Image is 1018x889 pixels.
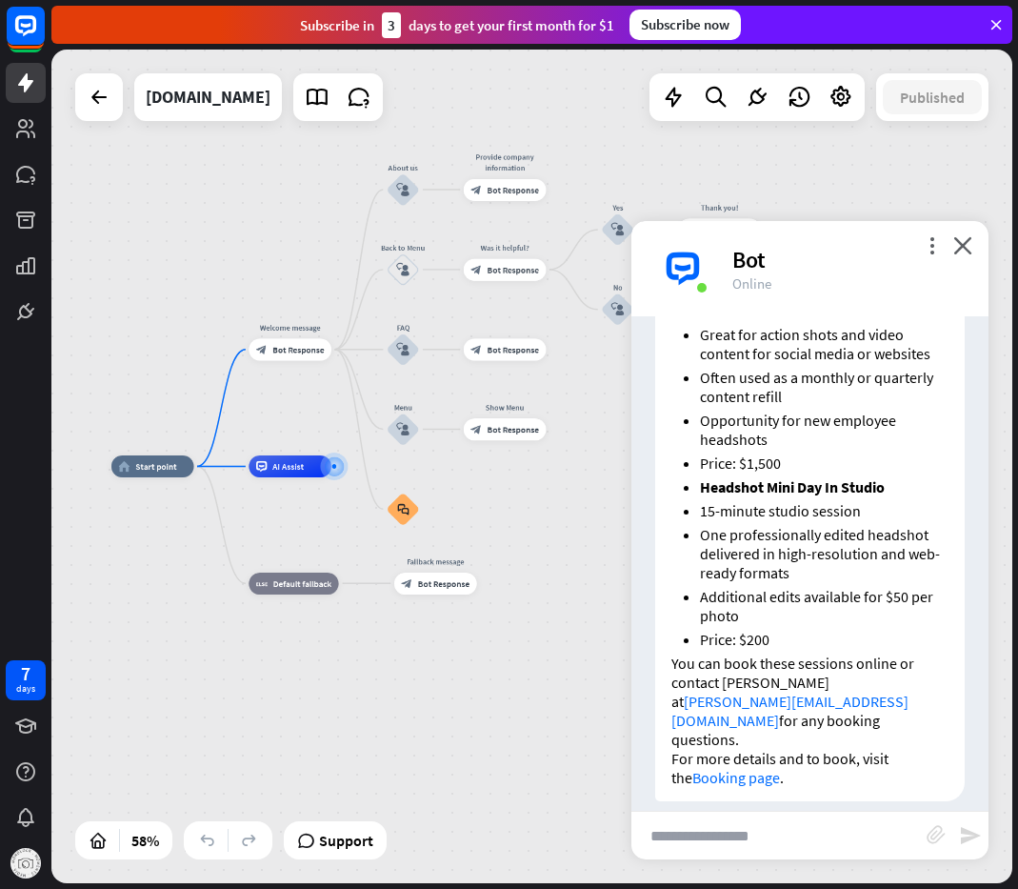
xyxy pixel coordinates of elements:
div: Provide company information [455,152,554,173]
span: Default fallback [273,578,331,590]
i: block_attachment [927,825,946,844]
i: block_user_input [396,423,409,436]
i: block_user_input [396,263,409,276]
span: Support [319,825,373,856]
div: Was it helpful? [455,242,554,253]
div: Welcome message [241,322,340,333]
i: block_bot_response [470,264,482,275]
div: About us [369,162,435,173]
div: Show Menu [455,402,554,414]
div: 58% [126,825,165,856]
i: block_bot_response [470,184,482,195]
i: block_bot_response [470,424,482,435]
p: Price: $1,500 [700,454,948,473]
span: AI Assist [272,461,304,473]
span: Bot Response [488,344,539,355]
div: 3 [382,12,401,38]
a: Booking page [692,768,780,787]
i: close [953,236,972,254]
div: Subscribe in days to get your first month for $1 [300,12,614,38]
div: 7 [21,665,30,682]
i: block_user_input [611,223,625,236]
div: Subscribe now [629,10,741,40]
span: Bot Response [272,344,324,355]
p: You can book these sessions online or contact [PERSON_NAME] at for any booking questions. [671,654,948,749]
a: 7 days [6,660,46,700]
i: block_faq [397,503,409,515]
i: block_bot_response [401,578,412,590]
div: No [585,282,650,293]
i: block_bot_response [470,344,482,355]
p: Price: $200 [700,630,948,649]
p: Opportunity for new employee headshots [700,411,948,449]
span: Bot Response [488,184,539,195]
div: days [16,682,35,696]
div: Thank you! [669,202,768,213]
button: Open LiveChat chat widget [15,8,72,65]
i: home_2 [118,461,130,473]
p: Additional edits available for $50 per photo [700,587,948,625]
span: Bot Response [488,424,539,435]
div: Fallback message [386,556,485,567]
div: FAQ [369,322,435,333]
div: Yes [585,202,650,213]
div: mondlockmoments.com [146,73,270,121]
p: Often used as a monthly or quarterly content refill [700,368,948,406]
p: For more details and to book, visit the . [671,749,948,787]
i: send [959,824,982,847]
p: 15-minute studio session [700,501,948,520]
button: Published [883,80,982,114]
strong: Headshot Mini Day In Studio [700,477,885,496]
div: Back to Menu [369,242,435,253]
p: Great for action shots and video content for social media or websites [700,325,948,363]
p: One professionally edited headshot delivered in high-resolution and web-ready formats [700,525,948,582]
i: block_fallback [256,578,268,590]
span: Bot Response [418,578,469,590]
i: block_user_input [611,303,625,316]
i: block_user_input [396,183,409,196]
i: block_user_input [396,343,409,356]
span: Bot Response [488,264,539,275]
i: block_bot_response [256,344,268,355]
i: more_vert [923,236,941,254]
div: Bot [732,245,966,274]
span: Start point [135,461,176,473]
a: [PERSON_NAME][EMAIL_ADDRESS][DOMAIN_NAME] [671,692,908,730]
div: Menu [369,402,435,414]
div: Online [732,274,966,293]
